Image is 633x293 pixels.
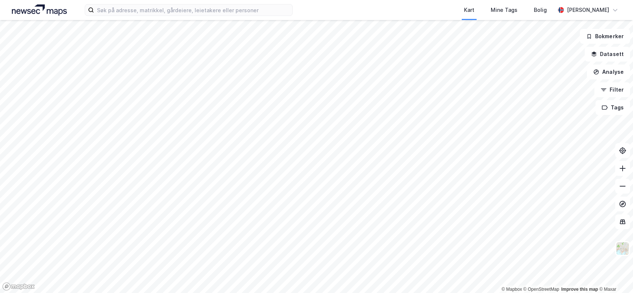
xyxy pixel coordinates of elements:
[491,6,517,14] div: Mine Tags
[580,29,630,44] button: Bokmerker
[596,257,633,293] div: Kontrollprogram for chat
[12,4,67,16] img: logo.a4113a55bc3d86da70a041830d287a7e.svg
[587,65,630,79] button: Analyse
[534,6,547,14] div: Bolig
[595,100,630,115] button: Tags
[523,287,559,292] a: OpenStreetMap
[594,82,630,97] button: Filter
[561,287,598,292] a: Improve this map
[616,241,630,256] img: Z
[94,4,292,16] input: Søk på adresse, matrikkel, gårdeiere, leietakere eller personer
[464,6,474,14] div: Kart
[501,287,522,292] a: Mapbox
[596,257,633,293] iframe: Chat Widget
[585,47,630,62] button: Datasett
[567,6,609,14] div: [PERSON_NAME]
[2,282,35,291] a: Mapbox homepage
